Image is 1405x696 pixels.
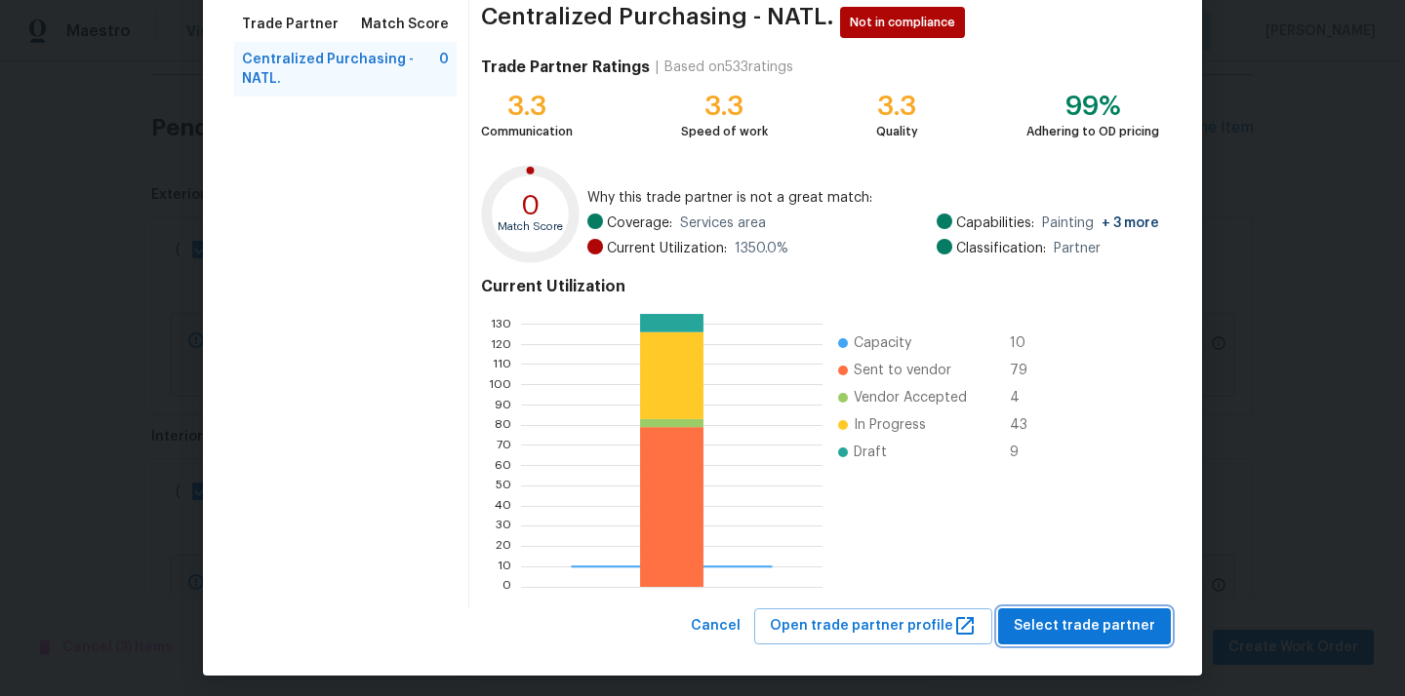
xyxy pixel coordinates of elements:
h4: Current Utilization [481,277,1159,296]
span: 1350.0 % [735,239,788,258]
div: Adhering to OD pricing [1026,122,1159,141]
span: 43 [1010,415,1041,435]
div: Based on 533 ratings [664,58,793,77]
span: Why this trade partner is not a great match: [587,188,1159,208]
h4: Trade Partner Ratings [481,58,650,77]
span: Centralized Purchasing - NATL. [481,7,834,38]
span: Coverage: [607,213,672,233]
span: Services area [680,213,766,233]
text: 90 [495,399,511,410]
span: Trade Partner [242,15,339,34]
text: 80 [495,419,511,431]
text: 100 [489,378,511,390]
text: 30 [496,521,511,532]
text: 20 [496,540,511,552]
text: 120 [491,338,511,350]
span: Capabilities: [956,213,1034,233]
div: Quality [876,122,918,141]
text: Match Score [498,221,563,232]
span: Select trade partner [1014,614,1155,638]
div: 3.3 [681,97,768,116]
span: 0 [439,50,449,89]
span: 79 [1010,361,1041,380]
span: Cancel [691,614,741,638]
span: Sent to vendor [854,361,951,380]
span: In Progress [854,415,926,435]
button: Cancel [683,608,748,644]
span: Not in compliance [850,13,963,32]
button: Open trade partner profile [754,608,992,644]
span: Capacity [854,333,911,353]
text: 60 [495,459,511,471]
span: Painting [1042,213,1159,233]
div: | [650,58,664,77]
span: 4 [1010,388,1041,407]
span: Classification: [956,239,1046,258]
div: Speed of work [681,122,768,141]
span: Centralized Purchasing - NATL. [242,50,439,89]
span: + 3 more [1102,216,1159,230]
span: Draft [854,443,887,462]
text: 110 [493,359,511,370]
text: 40 [495,500,511,512]
div: 3.3 [481,97,573,116]
text: 50 [496,480,511,491]
text: 0 [502,581,511,593]
text: 70 [497,440,511,451]
span: Partner [1054,239,1101,258]
text: 130 [491,318,511,329]
div: Communication [481,122,573,141]
div: 3.3 [876,97,918,116]
span: 10 [1010,333,1041,353]
span: Current Utilization: [607,239,727,258]
span: Open trade partner profile [770,614,977,638]
span: Match Score [361,15,449,34]
button: Select trade partner [998,608,1171,644]
text: 0 [521,192,541,219]
text: 10 [498,561,511,572]
span: Vendor Accepted [854,388,967,407]
div: 99% [1026,97,1159,116]
span: 9 [1010,443,1041,462]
